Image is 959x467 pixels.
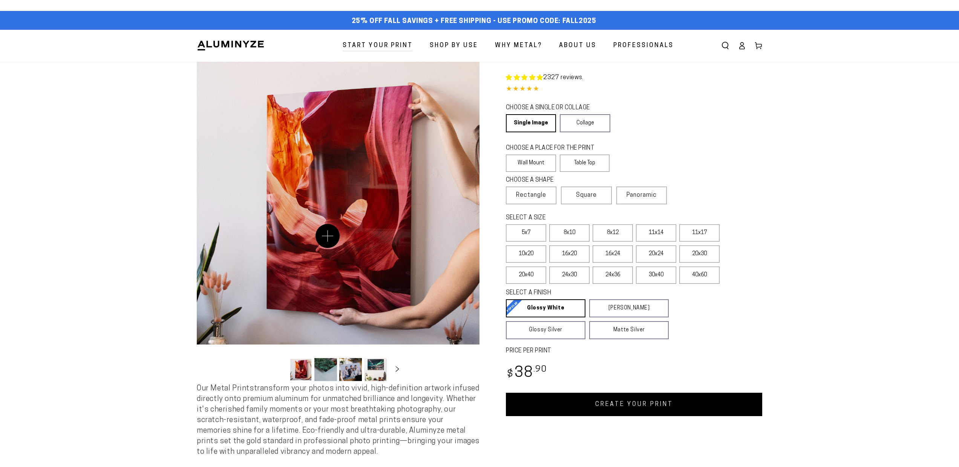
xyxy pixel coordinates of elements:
span: Professionals [613,40,674,51]
legend: CHOOSE A SINGLE OR COLLAGE [506,104,603,112]
bdi: 38 [506,366,547,381]
label: 24x30 [549,266,590,284]
label: 10x20 [506,245,546,263]
legend: SELECT A FINISH [506,289,651,297]
label: 11x14 [636,224,676,242]
label: 20x30 [679,245,720,263]
legend: CHOOSE A PLACE FOR THE PRINT [506,144,603,153]
span: Square [576,191,597,200]
span: $ [507,369,513,380]
span: Shop By Use [430,40,478,51]
span: About Us [559,40,596,51]
button: Slide left [271,361,287,378]
label: 20x24 [636,245,676,263]
span: Start Your Print [343,40,413,51]
a: Professionals [608,36,679,56]
a: Single Image [506,114,556,132]
label: Wall Mount [506,155,556,172]
legend: SELECT A SIZE [506,214,657,222]
label: 30x40 [636,266,676,284]
label: PRICE PER PRINT [506,347,762,355]
a: About Us [553,36,602,56]
span: Panoramic [627,192,657,198]
label: 8x10 [549,224,590,242]
button: Slide right [389,361,406,378]
button: Load image 3 in gallery view [339,358,362,381]
a: Glossy White [506,299,585,317]
span: 25% off FALL Savings + Free Shipping - Use Promo Code: FALL2025 [352,17,596,26]
summary: Search our site [717,37,734,54]
legend: CHOOSE A SHAPE [506,176,604,185]
label: 16x24 [593,245,633,263]
a: Matte Silver [589,321,669,339]
button: Load image 1 in gallery view [290,358,312,381]
div: 4.85 out of 5.0 stars [506,84,762,95]
a: [PERSON_NAME] [589,299,669,317]
a: CREATE YOUR PRINT [506,393,762,416]
label: 16x20 [549,245,590,263]
label: 11x17 [679,224,720,242]
media-gallery: Gallery Viewer [197,62,479,383]
button: Load image 4 in gallery view [364,358,387,381]
a: Why Metal? [489,36,548,56]
sup: .90 [533,365,547,374]
label: 5x7 [506,224,546,242]
a: Start Your Print [337,36,418,56]
span: Our Metal Prints transform your photos into vivid, high-definition artwork infused directly onto ... [197,385,479,456]
label: 24x36 [593,266,633,284]
a: Glossy Silver [506,321,585,339]
label: Table Top [560,155,610,172]
label: 8x12 [593,224,633,242]
span: Why Metal? [495,40,542,51]
label: 20x40 [506,266,546,284]
button: Load image 2 in gallery view [314,358,337,381]
label: 40x60 [679,266,720,284]
span: Rectangle [516,191,546,200]
img: Aluminyze [197,40,265,51]
a: Collage [560,114,610,132]
a: Shop By Use [424,36,484,56]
